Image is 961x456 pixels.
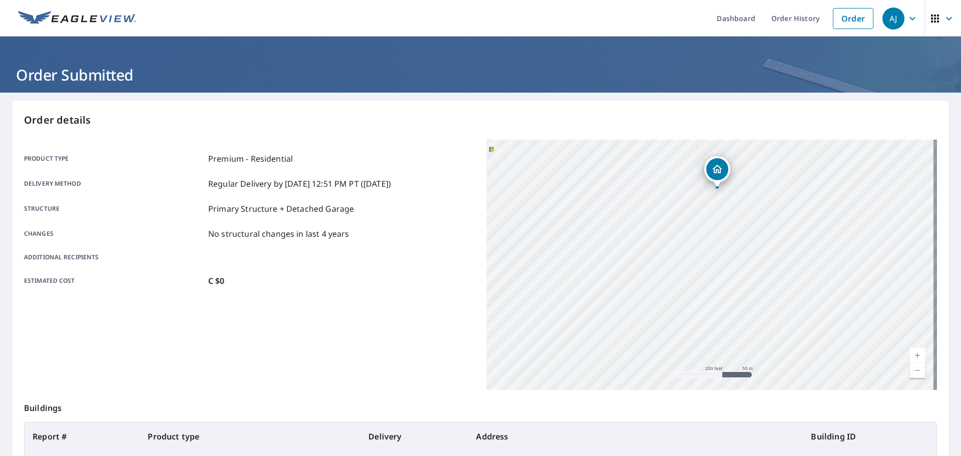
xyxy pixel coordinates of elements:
[208,153,293,165] p: Premium - Residential
[24,253,204,262] p: Additional recipients
[18,11,136,26] img: EV Logo
[882,8,904,30] div: AJ
[910,348,925,363] a: Current Level 17, Zoom In
[24,178,204,190] p: Delivery method
[12,65,949,85] h1: Order Submitted
[360,422,468,450] th: Delivery
[208,203,354,215] p: Primary Structure + Detached Garage
[833,8,873,29] a: Order
[24,203,204,215] p: Structure
[910,363,925,378] a: Current Level 17, Zoom Out
[24,153,204,165] p: Product type
[25,422,140,450] th: Report #
[803,422,936,450] th: Building ID
[24,113,937,128] p: Order details
[208,228,349,240] p: No structural changes in last 4 years
[24,228,204,240] p: Changes
[140,422,360,450] th: Product type
[24,275,204,287] p: Estimated cost
[208,178,391,190] p: Regular Delivery by [DATE] 12:51 PM PT ([DATE])
[24,390,937,422] p: Buildings
[208,275,225,287] p: C $0
[468,422,803,450] th: Address
[704,156,730,187] div: Dropped pin, building 1, Residential property, 70 JOHN ST THE NATION ON K0A2M0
